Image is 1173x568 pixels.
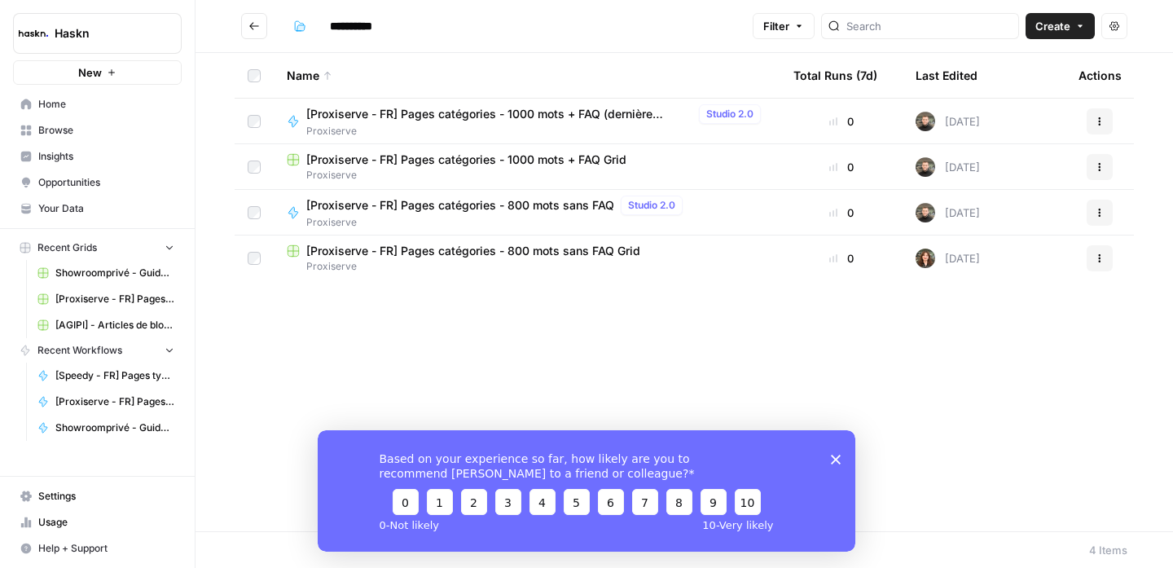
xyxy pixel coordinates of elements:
div: [DATE] [916,112,980,131]
a: [Proxiserve - FR] Pages catégories - 800 mots sans FAQStudio 2.0Proxiserve [287,196,767,230]
span: Home [38,97,174,112]
button: Help + Support [13,535,182,561]
span: [Speedy - FR] Pages type de pneu & prestation - 800 mots [55,368,174,383]
button: Workspace: Haskn [13,13,182,54]
button: Recent Grids [13,236,182,260]
a: Showroomprivé - Guide d'achat de 800 mots Grid [30,260,182,286]
a: Home [13,91,182,117]
span: [Proxiserve - FR] Pages catégories - 1000 mots + FAQ (dernière version) [306,106,692,122]
span: Proxiserve [287,168,767,183]
span: [Proxiserve - FR] Pages catégories - 800 mots sans FAQ Grid [55,292,174,306]
a: Usage [13,509,182,535]
div: 4 Items [1089,542,1127,558]
span: Recent Grids [37,240,97,255]
div: Total Runs (7d) [793,53,877,98]
span: Insights [38,149,174,164]
span: Help + Support [38,541,174,556]
div: 0 [793,205,890,221]
img: udf09rtbz9abwr5l4z19vkttxmie [916,112,935,131]
img: Haskn Logo [19,19,48,48]
span: Haskn [55,25,153,42]
span: [Proxiserve - FR] Pages catégories - 1000 mots + FAQ Grid [306,152,626,168]
a: Insights [13,143,182,170]
button: Go back [241,13,267,39]
button: Create [1026,13,1095,39]
a: [Proxiserve - FR] Pages catégories - 800 mots sans FAQ Grid [30,286,182,312]
span: Studio 2.0 [706,107,753,121]
button: Filter [753,13,815,39]
a: [Proxiserve - FR] Pages catégories - 800 mots sans FAQ [30,389,182,415]
button: New [13,60,182,85]
img: wbc4lf7e8no3nva14b2bd9f41fnh [916,249,935,268]
span: Your Data [38,201,174,216]
div: Last Edited [916,53,977,98]
a: [Proxiserve - FR] Pages catégories - 1000 mots + FAQ GridProxiserve [287,152,767,183]
button: Recent Workflows [13,338,182,363]
span: Proxiserve [306,124,767,139]
span: Proxiserve [287,259,767,274]
span: [Proxiserve - FR] Pages catégories - 800 mots sans FAQ Grid [306,243,640,259]
img: udf09rtbz9abwr5l4z19vkttxmie [916,203,935,222]
span: Proxiserve [306,215,689,230]
a: Showroomprivé - Guide d'achat de 800 mots [30,415,182,441]
a: [Proxiserve - FR] Pages catégories - 1000 mots + FAQ (dernière version)Studio 2.0Proxiserve [287,104,767,139]
span: Filter [763,18,789,34]
div: [DATE] [916,203,980,222]
span: [AGIPI] - Articles de blog - Optimisations Grid [55,318,174,332]
span: Usage [38,515,174,530]
div: [DATE] [916,157,980,177]
div: [DATE] [916,249,980,268]
iframe: Survey from AirOps [318,430,855,552]
a: [Speedy - FR] Pages type de pneu & prestation - 800 mots [30,363,182,389]
a: Opportunities [13,170,182,196]
div: 0 [793,159,890,175]
a: Your Data [13,196,182,222]
span: Opportunities [38,175,174,190]
span: New [78,64,102,81]
a: Browse [13,117,182,143]
div: 0 [793,113,890,130]
a: Settings [13,483,182,509]
a: [Proxiserve - FR] Pages catégories - 800 mots sans FAQ GridProxiserve [287,243,767,274]
input: Search [846,18,1012,34]
a: [AGIPI] - Articles de blog - Optimisations Grid [30,312,182,338]
span: Create [1035,18,1070,34]
span: Settings [38,489,174,504]
span: Showroomprivé - Guide d'achat de 800 mots [55,420,174,435]
span: Browse [38,123,174,138]
span: Studio 2.0 [628,198,675,213]
span: Recent Workflows [37,343,122,358]
span: [Proxiserve - FR] Pages catégories - 800 mots sans FAQ [55,394,174,409]
span: [Proxiserve - FR] Pages catégories - 800 mots sans FAQ [306,197,614,214]
div: 0 [793,250,890,266]
img: udf09rtbz9abwr5l4z19vkttxmie [916,157,935,177]
div: Name [287,53,767,98]
span: Showroomprivé - Guide d'achat de 800 mots Grid [55,266,174,280]
div: Actions [1079,53,1122,98]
